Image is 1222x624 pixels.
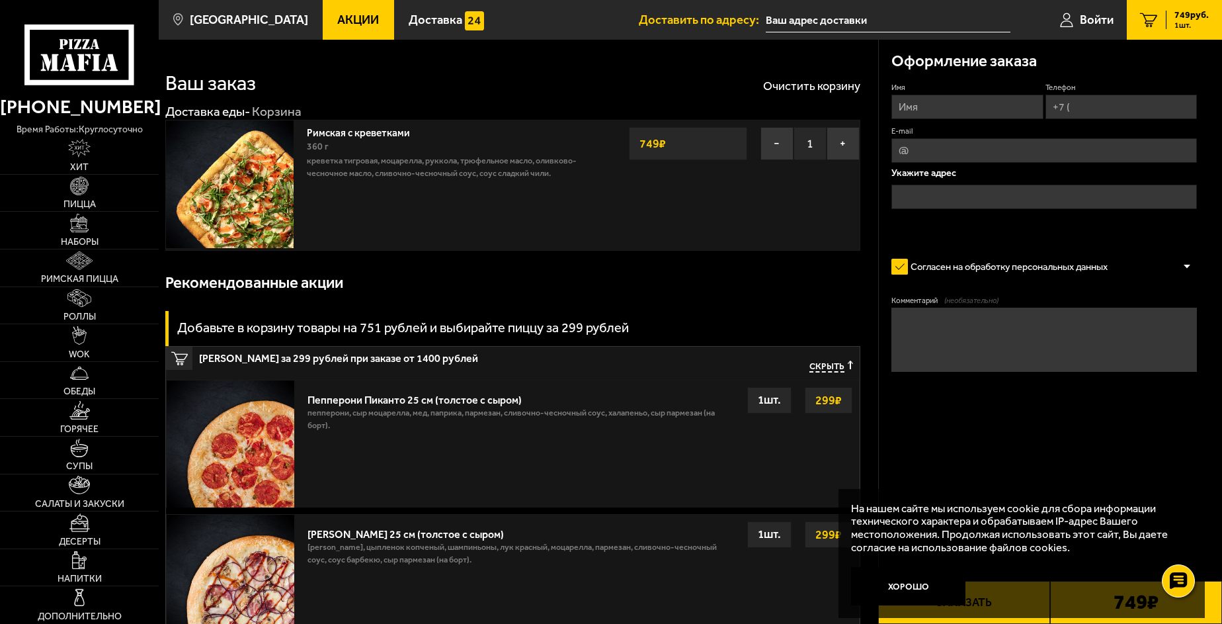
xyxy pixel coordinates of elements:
[38,612,122,621] span: Дополнительно
[307,141,329,152] span: 360 г
[63,387,95,396] span: Обеды
[760,127,794,160] button: −
[177,321,629,334] h3: Добавьте в корзину товары на 751 рублей и выбирайте пиццу за 299 рублей
[891,95,1043,119] input: Имя
[41,275,118,284] span: Римская пицца
[61,238,99,247] span: Наборы
[63,312,96,322] span: Роллы
[58,574,102,584] span: Напитки
[70,163,89,172] span: Хит
[809,361,844,373] span: Скрыть
[891,82,1043,93] label: Имя
[409,14,462,26] span: Доставка
[851,567,965,605] button: Хорошо
[812,388,845,413] strong: 299 ₽
[60,425,99,434] span: Горячее
[891,138,1197,163] input: @
[165,275,343,290] h3: Рекомендованные акции
[639,14,766,26] span: Доставить по адресу:
[1080,14,1114,26] span: Войти
[307,123,423,139] a: Римская с креветками
[891,295,1197,306] label: Комментарий
[809,361,853,373] button: Скрыть
[794,127,827,160] span: 1
[165,104,250,119] a: Доставка еды-
[59,537,101,547] span: Десерты
[1174,21,1209,29] span: 1 шт.
[35,500,124,509] span: Салаты и закуски
[307,387,735,406] div: Пепперони Пиканто 25 см (толстое с сыром)
[747,387,792,414] div: 1 шт.
[1045,95,1197,119] input: +7 (
[307,521,735,541] div: [PERSON_NAME] 25 см (толстое с сыром)
[851,502,1184,555] p: На нашем сайте мы используем cookie для сбора информации технического характера и обрабатываем IP...
[891,126,1197,136] label: E-mail
[166,380,860,508] a: Пепперони Пиканто 25 см (толстое с сыром)пепперони, сыр Моцарелла, мед, паприка, пармезан, сливоч...
[66,462,93,471] span: Супы
[891,254,1120,280] label: Согласен на обработку персональных данных
[307,406,735,439] p: пепперони, сыр Моцарелла, мед, паприка, пармезан, сливочно-чесночный соус, халапеньо, сыр пармеза...
[763,80,860,92] button: Очистить корзину
[165,73,256,94] h1: Ваш заказ
[190,14,308,26] span: [GEOGRAPHIC_DATA]
[252,103,302,120] div: Корзина
[766,8,1010,32] input: Ваш адрес доставки
[812,522,845,547] strong: 299 ₽
[63,200,96,209] span: Пицца
[199,347,615,364] span: [PERSON_NAME] за 299 рублей при заказе от 1400 рублей
[465,11,484,30] img: 15daf4d41897b9f0e9f617042186c801.svg
[891,53,1037,69] h3: Оформление заказа
[1045,82,1197,93] label: Телефон
[1174,11,1209,20] span: 749 руб.
[337,14,379,26] span: Акции
[307,541,735,573] p: [PERSON_NAME], цыпленок копченый, шампиньоны, лук красный, моцарелла, пармезан, сливочно-чесночны...
[891,169,1197,178] p: Укажите адрес
[747,521,792,548] div: 1 шт.
[69,350,90,359] span: WOK
[944,295,998,306] span: (необязательно)
[827,127,860,160] button: +
[636,131,669,156] strong: 749 ₽
[307,154,590,180] p: креветка тигровая, моцарелла, руккола, трюфельное масло, оливково-чесночное масло, сливочно-чесно...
